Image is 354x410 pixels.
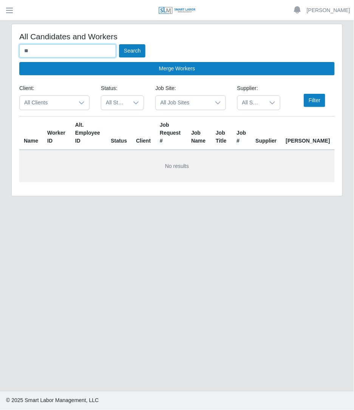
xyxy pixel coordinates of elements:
[19,150,335,182] td: No results
[251,116,281,150] th: Supplier
[19,32,335,41] h4: All Candidates and Workers
[307,6,350,14] a: [PERSON_NAME]
[232,116,251,150] th: Job #
[119,44,145,57] button: Search
[19,84,34,92] label: Client:
[19,116,43,150] th: Name
[158,6,196,15] img: SLM Logo
[20,96,74,110] span: All Clients
[43,116,71,150] th: Worker ID
[238,96,265,110] span: All Suppliers
[19,62,335,75] button: Merge Workers
[211,116,232,150] th: Job Title
[6,398,99,404] span: © 2025 Smart Labor Management, LLC
[281,116,335,150] th: [PERSON_NAME]
[131,116,155,150] th: Client
[101,96,128,110] span: All Statuses
[237,84,258,92] label: Supplier:
[156,96,210,110] span: All Job Sites
[304,94,325,107] button: Filter
[106,116,131,150] th: Status
[155,84,176,92] label: Job Site:
[71,116,106,150] th: Alt. Employee ID
[101,84,117,92] label: Status:
[155,116,187,150] th: Job Request #
[187,116,211,150] th: Job Name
